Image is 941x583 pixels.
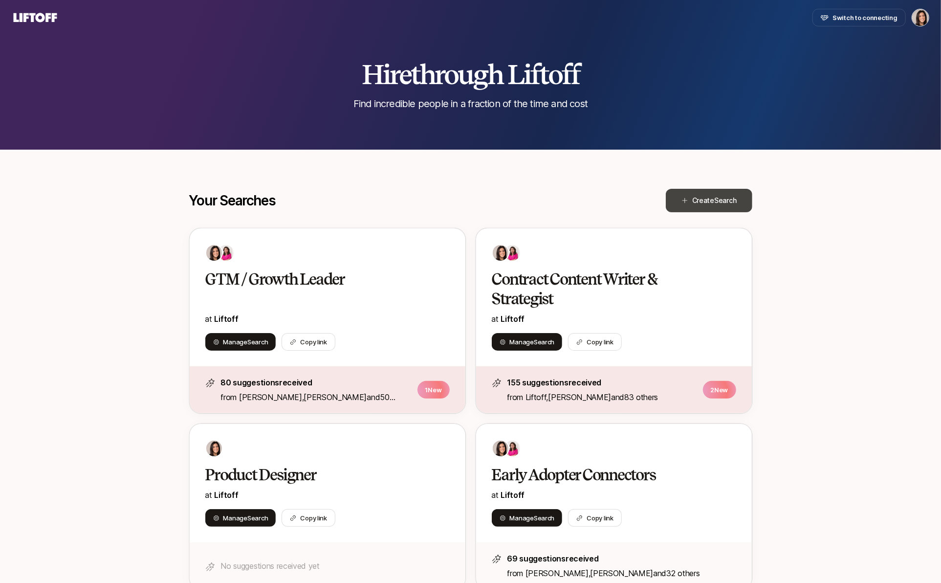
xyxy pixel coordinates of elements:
[282,509,335,527] button: Copy link
[304,392,367,402] span: [PERSON_NAME]
[525,568,589,578] span: [PERSON_NAME]
[206,441,222,456] img: 71d7b91d_d7cb_43b4_a7ea_a9b2f2cc6e03.jpg
[353,97,588,111] p: Find incredible people in a fraction of the time and cost
[714,196,736,204] span: Search
[504,441,520,456] img: 9e09e871_5697_442b_ae6e_b16e3f6458f8.jpg
[218,245,234,261] img: 9e09e871_5697_442b_ae6e_b16e3f6458f8.jpg
[666,189,752,212] button: CreateSearch
[215,314,239,324] a: Liftoff
[812,9,906,26] button: Switch to connecting
[492,378,502,388] img: star-icon
[568,509,622,527] button: Copy link
[223,513,268,523] span: Manage
[205,313,450,325] p: at
[417,381,450,399] p: 1 New
[611,392,658,402] span: and
[568,333,622,351] button: Copy link
[205,333,276,351] button: ManageSearch
[205,378,215,388] img: star-icon
[492,509,563,527] button: ManageSearch
[221,391,412,404] p: from
[493,441,508,456] img: 71d7b91d_d7cb_43b4_a7ea_a9b2f2cc6e03.jpg
[492,489,736,501] p: at
[547,392,612,402] span: ,
[205,562,215,572] img: star-icon
[507,567,736,580] p: from
[362,60,580,89] h2: Hire
[590,568,653,578] span: [PERSON_NAME]
[205,509,276,527] button: ManageSearch
[205,489,450,501] p: at
[221,376,412,389] p: 80 suggestions received
[534,338,554,346] span: Search
[221,560,450,572] p: No suggestions received yet
[507,552,736,565] p: 69 suggestions received
[653,568,700,578] span: and
[692,195,737,206] span: Create
[492,554,502,564] img: star-icon
[493,245,508,261] img: 71d7b91d_d7cb_43b4_a7ea_a9b2f2cc6e03.jpg
[247,514,268,522] span: Search
[206,245,222,261] img: 71d7b91d_d7cb_43b4_a7ea_a9b2f2cc6e03.jpg
[507,376,697,389] p: 155 suggestions received
[507,391,697,404] p: from
[703,381,736,399] p: 2 New
[205,465,429,485] h2: Product Designer
[666,568,700,578] span: 32 others
[411,58,579,91] span: through Liftoff
[492,269,716,309] h2: Contract Content Writer & Strategist
[501,314,525,324] span: Liftoff
[492,465,716,485] h2: Early Adopter Connectors
[548,392,611,402] span: [PERSON_NAME]
[239,392,302,402] span: [PERSON_NAME]
[534,514,554,522] span: Search
[215,490,239,500] span: Liftoff
[510,337,555,347] span: Manage
[912,9,929,26] button: Eleanor Morgan
[624,392,658,402] span: 83 others
[189,193,276,208] p: Your Searches
[205,269,429,289] h2: GTM / Growth Leader
[912,9,929,26] img: Eleanor Morgan
[589,568,654,578] span: ,
[492,313,736,325] p: at
[501,490,525,500] span: Liftoff
[302,392,367,402] span: ,
[282,333,335,351] button: Copy link
[223,337,268,347] span: Manage
[832,13,897,22] span: Switch to connecting
[525,392,547,402] span: Liftoff
[510,513,555,523] span: Manage
[504,245,520,261] img: 9e09e871_5697_442b_ae6e_b16e3f6458f8.jpg
[492,333,563,351] button: ManageSearch
[247,338,268,346] span: Search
